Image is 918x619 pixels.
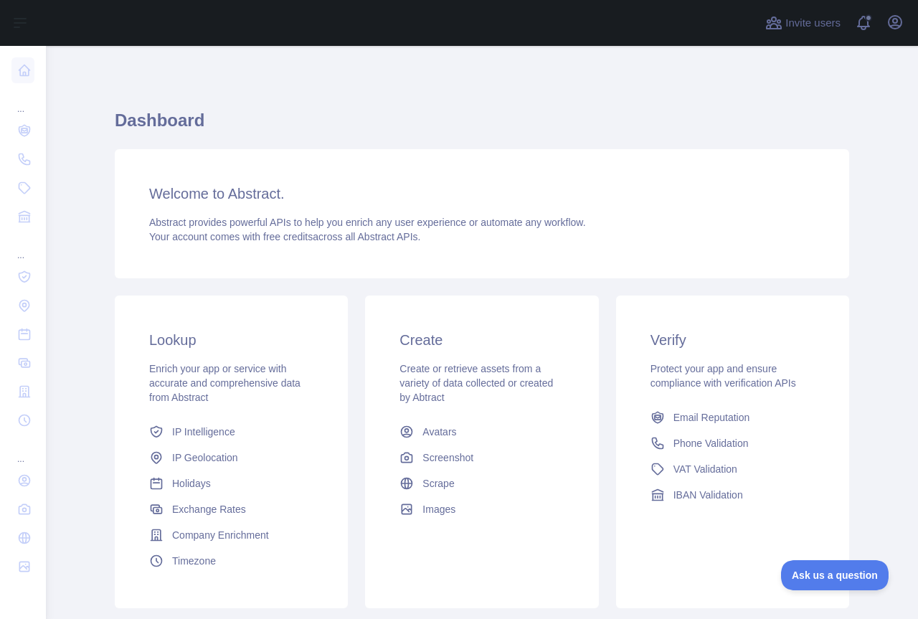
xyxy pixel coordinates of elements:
[172,425,235,439] span: IP Intelligence
[785,15,841,32] span: Invite users
[149,217,586,228] span: Abstract provides powerful APIs to help you enrich any user experience or automate any workflow.
[422,425,456,439] span: Avatars
[422,450,473,465] span: Screenshot
[149,330,313,350] h3: Lookup
[399,363,553,403] span: Create or retrieve assets from a variety of data collected or created by Abtract
[394,419,569,445] a: Avatars
[143,496,319,522] a: Exchange Rates
[143,419,319,445] a: IP Intelligence
[172,476,211,491] span: Holidays
[149,184,815,204] h3: Welcome to Abstract.
[11,232,34,261] div: ...
[172,528,269,542] span: Company Enrichment
[143,471,319,496] a: Holidays
[172,502,246,516] span: Exchange Rates
[394,445,569,471] a: Screenshot
[781,560,889,590] iframe: Toggle Customer Support
[422,502,455,516] span: Images
[115,109,849,143] h1: Dashboard
[673,436,749,450] span: Phone Validation
[172,554,216,568] span: Timezone
[673,462,737,476] span: VAT Validation
[645,456,820,482] a: VAT Validation
[645,482,820,508] a: IBAN Validation
[422,476,454,491] span: Scrape
[149,363,301,403] span: Enrich your app or service with accurate and comprehensive data from Abstract
[650,363,796,389] span: Protect your app and ensure compliance with verification APIs
[143,522,319,548] a: Company Enrichment
[263,231,313,242] span: free credits
[143,548,319,574] a: Timezone
[394,496,569,522] a: Images
[650,330,815,350] h3: Verify
[143,445,319,471] a: IP Geolocation
[645,430,820,456] a: Phone Validation
[673,410,750,425] span: Email Reputation
[172,450,238,465] span: IP Geolocation
[11,86,34,115] div: ...
[645,405,820,430] a: Email Reputation
[394,471,569,496] a: Scrape
[399,330,564,350] h3: Create
[673,488,743,502] span: IBAN Validation
[11,436,34,465] div: ...
[762,11,843,34] button: Invite users
[149,231,420,242] span: Your account comes with across all Abstract APIs.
